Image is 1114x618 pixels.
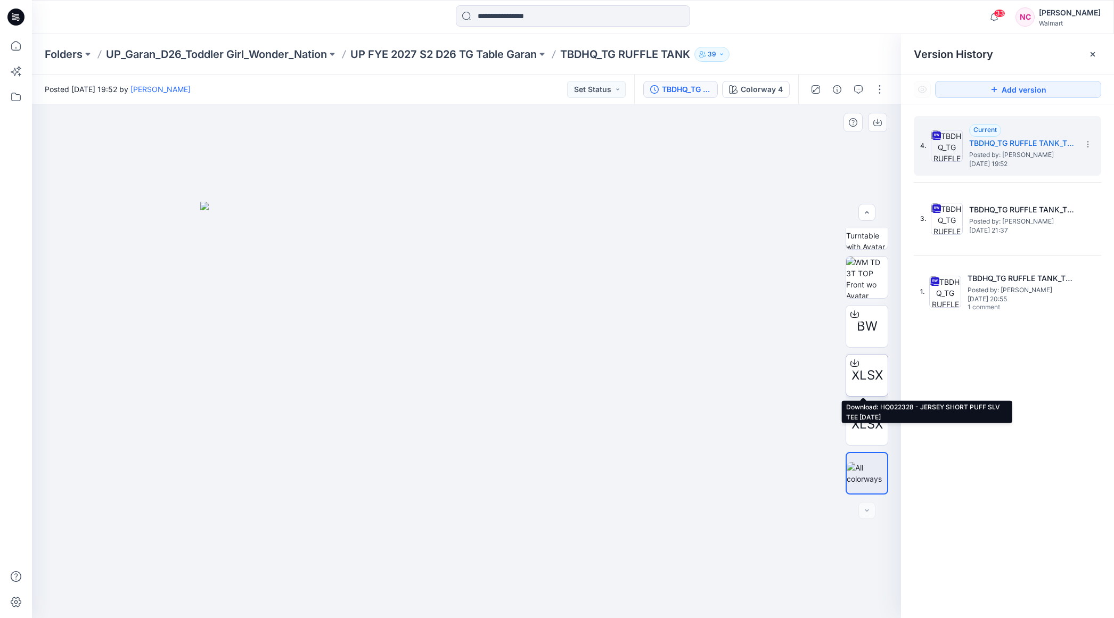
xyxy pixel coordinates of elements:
button: 39 [694,47,730,62]
img: TBDHQ_TG RUFFLE TANK_TG3026-R5_8.18.25 [931,130,963,162]
p: TBDHQ_TG RUFFLE TANK [560,47,690,62]
button: TBDHQ_TG RUFFLE TANK_TG3026-R5_8.18.25 [643,81,718,98]
span: XLSX [851,366,883,385]
img: TBDHQ_TG RUFFLE TANK_TG3026-R3_7.22.25 [931,203,963,235]
button: Details [829,81,846,98]
div: [PERSON_NAME] [1039,6,1101,19]
span: Posted by: Tshara Payne [968,285,1074,295]
span: Posted by: Tshara Payne [969,150,1076,160]
img: TBDHQ_TG RUFFLE TANK_TG3026-R2_7.21.25 [929,276,961,308]
img: WM TD 3T TOP Front wo Avatar [846,257,888,298]
a: UP FYE 2027 S2 D26 TG Table Garan [350,47,537,62]
span: [DATE] 20:55 [968,295,1074,303]
a: Folders [45,47,83,62]
span: BW [857,317,878,336]
span: Version History [914,48,993,61]
span: 1 comment [968,303,1042,312]
span: [DATE] 21:37 [969,227,1076,234]
span: Posted [DATE] 19:52 by [45,84,191,95]
button: Show Hidden Versions [914,81,931,98]
span: 3. [920,214,927,224]
p: 39 [708,48,716,60]
span: [DATE] 19:52 [969,160,1076,168]
div: Walmart [1039,19,1101,27]
h5: TBDHQ_TG RUFFLE TANK_TG3026-R3_7.22.25 [969,203,1076,216]
a: UP_Garan_D26_Toddler Girl_Wonder_Nation [106,47,327,62]
img: WM TD 3T TOP Turntable with Avatar [846,208,888,249]
span: 1. [920,287,925,296]
span: XLSX [851,415,883,434]
button: Close [1088,50,1097,59]
div: NC [1015,7,1035,27]
span: 4. [920,141,927,151]
button: Add version [935,81,1101,98]
span: Posted by: Tshara Payne [969,216,1076,227]
h5: TBDHQ_TG RUFFLE TANK_TG3026-R5_8.18.25 [969,137,1076,150]
span: Current [973,126,997,134]
h5: TBDHQ_TG RUFFLE TANK_TG3026-R2_7.21.25 [968,272,1074,285]
a: [PERSON_NAME] [130,85,191,94]
div: Colorway 4 [741,84,783,95]
button: Colorway 4 [722,81,790,98]
div: TBDHQ_TG RUFFLE TANK_TG3026-R5_8.18.25 [662,84,711,95]
span: 33 [994,9,1005,18]
img: All colorways [847,462,887,484]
